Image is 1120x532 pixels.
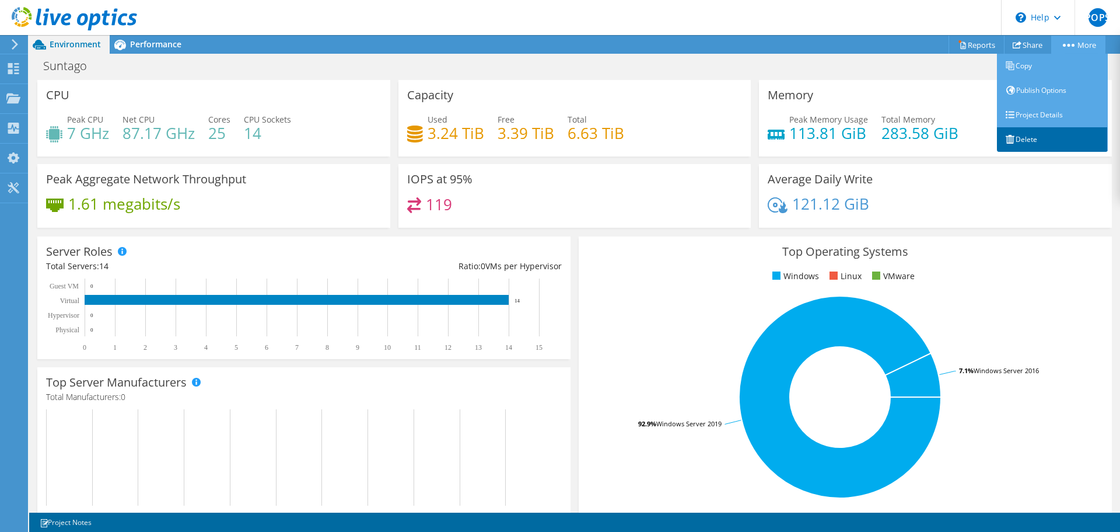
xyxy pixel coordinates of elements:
[827,270,862,283] li: Linux
[235,343,238,352] text: 5
[1004,36,1052,54] a: Share
[428,114,447,125] span: Used
[67,114,103,125] span: Peak CPU
[50,39,101,50] span: Environment
[90,283,93,289] text: 0
[143,343,147,352] text: 2
[997,127,1108,152] a: Delete
[997,54,1108,78] a: Copy
[121,391,125,402] span: 0
[568,114,587,125] span: Total
[1088,8,1107,27] span: POPS
[123,127,195,140] h4: 87.17 GHz
[638,419,656,428] tspan: 92.9%
[50,282,79,290] text: Guest VM
[1016,12,1026,23] svg: \n
[426,198,452,211] h4: 119
[67,127,109,140] h4: 7 GHz
[46,260,304,273] div: Total Servers:
[881,114,935,125] span: Total Memory
[997,78,1108,103] a: Publish Options
[68,197,180,210] h4: 1.61 megabits/s
[48,311,79,319] text: Hypervisor
[325,343,329,352] text: 8
[514,298,520,304] text: 14
[204,343,208,352] text: 4
[407,173,473,186] h3: IOPS at 95%
[869,270,915,283] li: VMware
[46,391,562,404] h4: Total Manufacturers:
[505,343,512,352] text: 14
[46,89,69,102] h3: CPU
[46,245,113,258] h3: Server Roles
[356,343,359,352] text: 9
[792,197,869,210] h4: 121.12 GiB
[414,343,421,352] text: 11
[384,343,391,352] text: 10
[997,103,1108,127] a: Project Details
[568,127,624,140] h4: 6.63 TiB
[475,343,482,352] text: 13
[974,366,1039,375] tspan: Windows Server 2016
[1051,36,1105,54] a: More
[60,297,80,305] text: Virtual
[90,327,93,333] text: 0
[295,343,299,352] text: 7
[244,127,291,140] h4: 14
[130,39,181,50] span: Performance
[407,89,453,102] h3: Capacity
[498,127,554,140] h4: 3.39 TiB
[113,343,117,352] text: 1
[789,114,868,125] span: Peak Memory Usage
[90,312,93,318] text: 0
[174,343,177,352] text: 3
[208,127,230,140] h4: 25
[535,343,542,352] text: 15
[587,245,1103,258] h3: Top Operating Systems
[769,270,819,283] li: Windows
[99,260,108,272] span: 14
[428,127,484,140] h4: 3.24 TiB
[83,343,86,352] text: 0
[46,376,187,389] h3: Top Server Manufacturers
[32,515,100,530] a: Project Notes
[55,326,79,334] text: Physical
[768,89,813,102] h3: Memory
[656,419,722,428] tspan: Windows Server 2019
[789,127,868,140] h4: 113.81 GiB
[304,260,562,273] div: Ratio: VMs per Hypervisor
[881,127,958,140] h4: 283.58 GiB
[959,366,974,375] tspan: 7.1%
[46,173,246,186] h3: Peak Aggregate Network Throughput
[265,343,268,352] text: 6
[949,36,1005,54] a: Reports
[208,114,230,125] span: Cores
[244,114,291,125] span: CPU Sockets
[444,343,452,352] text: 12
[498,114,514,125] span: Free
[481,260,485,272] span: 0
[38,60,105,72] h1: Suntago
[123,114,155,125] span: Net CPU
[768,173,873,186] h3: Average Daily Write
